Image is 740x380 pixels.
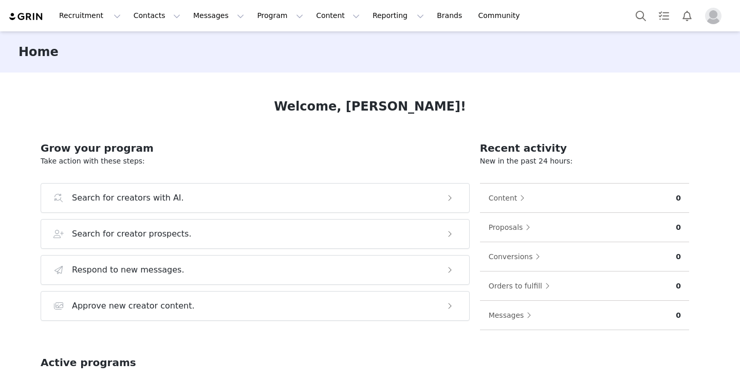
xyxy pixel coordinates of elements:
[72,228,192,240] h3: Search for creator prospects.
[488,190,530,206] button: Content
[676,310,681,321] p: 0
[699,8,732,24] button: Profile
[705,8,721,24] img: placeholder-profile.jpg
[676,4,698,27] button: Notifications
[41,183,470,213] button: Search for creators with AI.
[72,300,195,312] h3: Approve new creator content.
[366,4,430,27] button: Reporting
[472,4,531,27] a: Community
[187,4,250,27] button: Messages
[676,222,681,233] p: 0
[41,255,470,285] button: Respond to new messages.
[653,4,675,27] a: Tasks
[72,264,184,276] h3: Respond to new messages.
[41,219,470,249] button: Search for creator prospects.
[41,156,470,167] p: Take action with these steps:
[41,140,470,156] h2: Grow your program
[630,4,652,27] button: Search
[8,12,44,22] img: grin logo
[480,140,689,156] h2: Recent activity
[676,281,681,292] p: 0
[488,248,546,265] button: Conversions
[488,307,537,323] button: Messages
[127,4,187,27] button: Contacts
[431,4,471,27] a: Brands
[53,4,127,27] button: Recruitment
[488,278,555,294] button: Orders to fulfill
[676,251,681,262] p: 0
[488,219,536,236] button: Proposals
[18,43,59,61] h3: Home
[41,355,136,370] h2: Active programs
[480,156,689,167] p: New in the past 24 hours:
[72,192,184,204] h3: Search for creators with AI.
[676,193,681,204] p: 0
[274,97,466,116] h1: Welcome, [PERSON_NAME]!
[41,291,470,321] button: Approve new creator content.
[251,4,309,27] button: Program
[310,4,366,27] button: Content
